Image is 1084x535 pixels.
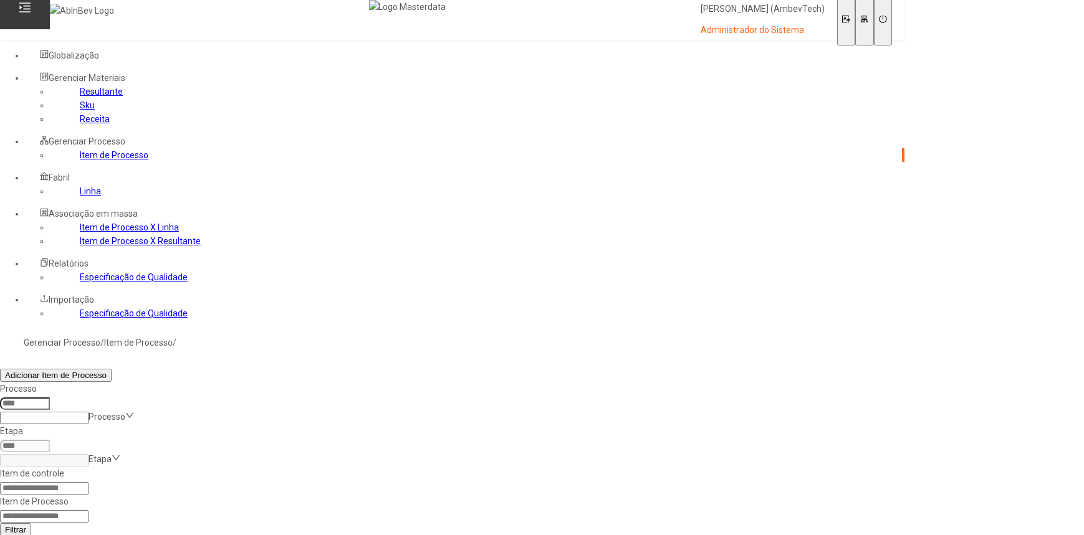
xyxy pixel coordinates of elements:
span: Fabril [49,173,70,182]
nz-select-placeholder: Processo [89,412,125,422]
a: Especificação de Qualidade [80,272,188,282]
p: Administrador do Sistema [701,24,825,37]
a: Item de Processo X Resultante [80,236,201,246]
nz-breadcrumb-separator: / [173,338,176,348]
a: Item de Processo [80,150,148,160]
span: Globalização [49,50,99,60]
span: Gerenciar Materiais [49,73,125,83]
a: Linha [80,186,101,196]
a: Receita [80,114,110,124]
nz-breadcrumb-separator: / [100,338,104,348]
span: Relatórios [49,258,89,268]
a: Sku [80,100,95,110]
a: Item de Processo [104,338,173,348]
span: Importação [49,295,94,305]
span: Associação em massa [49,209,138,219]
a: Item de Processo X Linha [80,222,179,232]
p: [PERSON_NAME] (AmbevTech) [701,3,825,16]
a: Resultante [80,87,123,97]
span: Gerenciar Processo [49,136,125,146]
a: Gerenciar Processo [24,338,100,348]
a: Especificação de Qualidade [80,308,188,318]
span: Adicionar Item de Processo [5,371,107,380]
img: AbInBev Logo [50,4,114,17]
nz-select-placeholder: Etapa [89,454,112,464]
span: Filtrar [5,525,26,534]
